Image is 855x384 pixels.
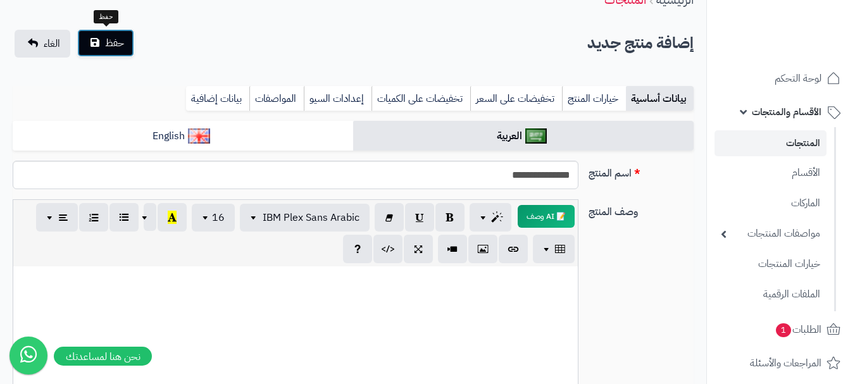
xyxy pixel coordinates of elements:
img: العربية [525,128,547,144]
span: 1 [776,323,791,337]
a: مواصفات المنتجات [715,220,827,247]
a: تخفيضات على الكميات [371,86,470,111]
span: الأقسام والمنتجات [752,103,821,121]
a: المراجعات والأسئلة [715,348,847,378]
a: English [13,121,353,152]
a: المنتجات [715,130,827,156]
a: خيارات المنتج [562,86,626,111]
a: العربية [353,121,694,152]
button: حفظ [77,29,134,57]
span: حفظ [105,35,124,51]
a: بيانات أساسية [626,86,694,111]
span: 16 [212,210,225,225]
a: الملفات الرقمية [715,281,827,308]
span: المراجعات والأسئلة [750,354,821,372]
a: خيارات المنتجات [715,251,827,278]
span: IBM Plex Sans Arabic [263,210,359,225]
a: إعدادات السيو [304,86,371,111]
button: IBM Plex Sans Arabic [240,204,370,232]
button: 16 [192,204,235,232]
label: اسم المنتج [584,161,699,181]
a: الماركات [715,190,827,217]
a: الغاء [15,30,70,58]
div: حفظ [94,10,118,24]
a: الأقسام [715,159,827,187]
button: 📝 AI وصف [518,205,575,228]
a: تخفيضات على السعر [470,86,562,111]
img: English [188,128,210,144]
a: لوحة التحكم [715,63,847,94]
a: الطلبات1 [715,314,847,345]
span: لوحة التحكم [775,70,821,87]
a: بيانات إضافية [186,86,249,111]
a: المواصفات [249,86,304,111]
span: الغاء [44,36,60,51]
label: وصف المنتج [584,199,699,220]
h2: إضافة منتج جديد [587,30,694,56]
span: الطلبات [775,321,821,338]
